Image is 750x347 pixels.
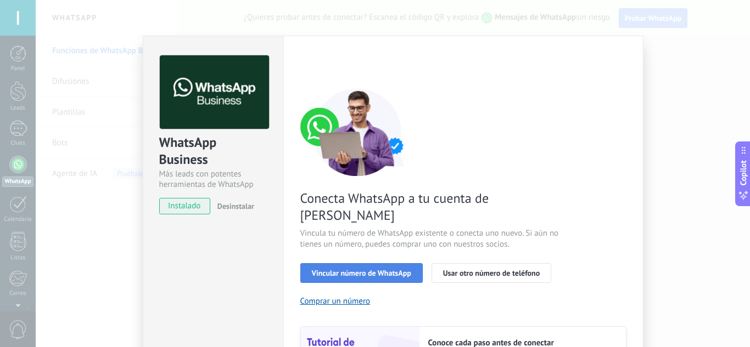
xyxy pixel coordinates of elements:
[160,55,269,129] img: logo_main.png
[300,228,562,250] span: Vincula tu número de WhatsApp existente o conecta uno nuevo. Si aún no tienes un número, puedes c...
[738,160,749,185] span: Copilot
[300,190,562,224] span: Conecta WhatsApp a tu cuenta de [PERSON_NAME]
[443,269,540,277] span: Usar otro número de teléfono
[213,198,254,214] button: Desinstalar
[300,296,371,306] button: Comprar un número
[217,201,254,211] span: Desinstalar
[432,263,551,283] button: Usar otro número de teléfono
[159,169,267,190] div: Más leads con potentes herramientas de WhatsApp
[159,134,267,169] div: WhatsApp Business
[160,198,210,214] span: instalado
[300,88,416,176] img: connect number
[300,263,423,283] button: Vincular número de WhatsApp
[312,269,411,277] span: Vincular número de WhatsApp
